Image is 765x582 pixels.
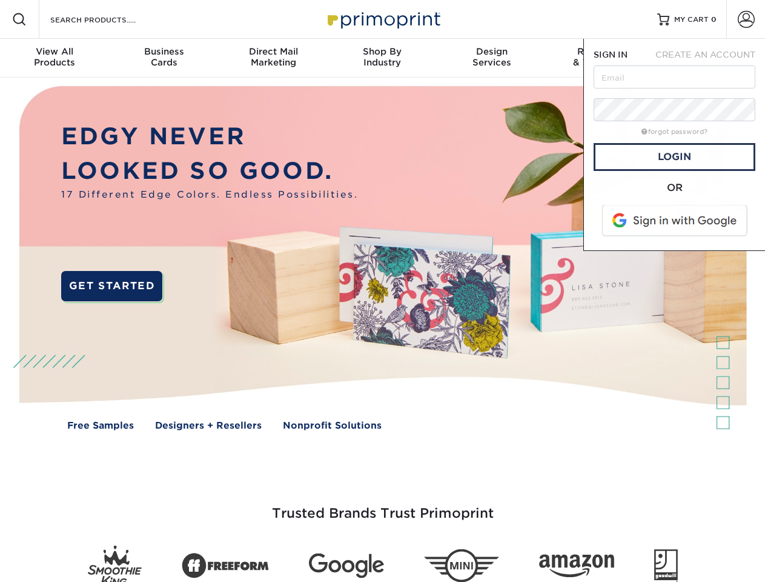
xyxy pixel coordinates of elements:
a: Shop ByIndustry [328,39,437,78]
div: Industry [328,46,437,68]
span: MY CART [674,15,709,25]
a: DesignServices [437,39,546,78]
input: SEARCH PRODUCTS..... [49,12,167,27]
input: Email [594,65,755,89]
a: Nonprofit Solutions [283,419,382,433]
div: Services [437,46,546,68]
a: Resources& Templates [546,39,655,78]
span: Shop By [328,46,437,57]
span: Business [109,46,218,57]
a: BusinessCards [109,39,218,78]
p: LOOKED SO GOOD. [61,154,358,189]
a: Free Samples [67,419,134,433]
a: forgot password? [641,128,707,136]
div: & Templates [546,46,655,68]
span: Direct Mail [219,46,328,57]
span: Resources [546,46,655,57]
span: CREATE AN ACCOUNT [655,50,755,59]
span: SIGN IN [594,50,628,59]
div: Cards [109,46,218,68]
span: Design [437,46,546,57]
span: 17 Different Edge Colors. Endless Possibilities. [61,188,358,202]
img: Amazon [539,555,614,578]
img: Primoprint [322,6,443,32]
iframe: Google Customer Reviews [3,545,103,578]
a: Direct MailMarketing [219,39,328,78]
h3: Trusted Brands Trust Primoprint [28,477,737,536]
div: Marketing [219,46,328,68]
a: Login [594,143,755,171]
img: Goodwill [654,549,678,582]
img: Google [309,554,384,578]
span: 0 [711,15,717,24]
a: GET STARTED [61,271,162,301]
a: Designers + Resellers [155,419,262,433]
div: OR [594,181,755,195]
p: EDGY NEVER [61,119,358,154]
